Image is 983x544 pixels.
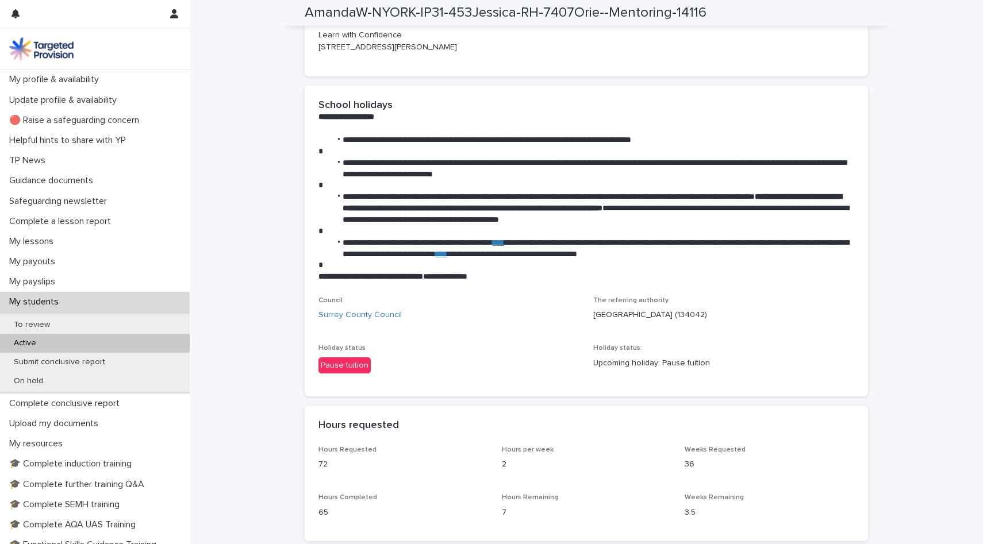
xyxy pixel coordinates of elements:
span: The referring authority [593,297,669,304]
p: 🎓 Complete further training Q&A [5,479,153,490]
p: Upload my documents [5,418,107,429]
p: 65 [318,507,488,519]
p: Safeguarding newsletter [5,196,116,207]
span: Hours per week [502,446,554,453]
p: 3.5 [685,507,854,519]
p: 🎓 Complete AQA UAS Training [5,519,145,530]
h2: School holidays [318,99,393,112]
div: Pause tuition [318,357,371,374]
p: My profile & availability [5,74,108,85]
span: Council [318,297,343,304]
p: My resources [5,438,72,449]
span: Hours Remaining [502,494,558,501]
a: Surrey County Council [318,309,402,321]
p: My students [5,296,68,307]
span: Hours Completed [318,494,377,501]
p: Complete conclusive report [5,398,129,409]
p: On hold [5,376,52,386]
p: 🔴 Raise a safeguarding concern [5,115,148,126]
img: M5nRWzHhSzIhMunXDL62 [9,37,74,60]
span: Holiday status [318,345,366,352]
p: Upcoming holiday: Pause tuition [593,357,854,369]
span: Weeks Requested [685,446,746,453]
p: Active [5,338,45,348]
p: To review [5,320,59,330]
span: Hours Requested [318,446,377,453]
p: 🎓 Complete SEMH training [5,499,129,510]
p: Helpful hints to share with YP [5,135,135,146]
p: My payslips [5,276,64,287]
p: 🎓 Complete induction training [5,458,141,469]
p: 2 [502,458,671,470]
p: TP News [5,155,55,166]
p: My payouts [5,256,64,267]
p: [GEOGRAPHIC_DATA] (134042) [593,309,854,321]
h2: AmandaW-NYORK-IP31-453Jessica-RH-7407Orie--Mentoring-14116 [305,5,706,21]
p: Complete a lesson report [5,216,120,227]
p: 72 [318,458,488,470]
p: 7 [502,507,671,519]
p: Guidance documents [5,175,102,186]
h2: Hours requested [318,419,399,432]
p: Submit conclusive report [5,357,114,367]
p: My lessons [5,236,63,247]
p: 36 [685,458,854,470]
p: Update profile & availability [5,95,126,106]
span: Holiday status: [593,345,642,352]
span: Weeks Remaining [685,494,744,501]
